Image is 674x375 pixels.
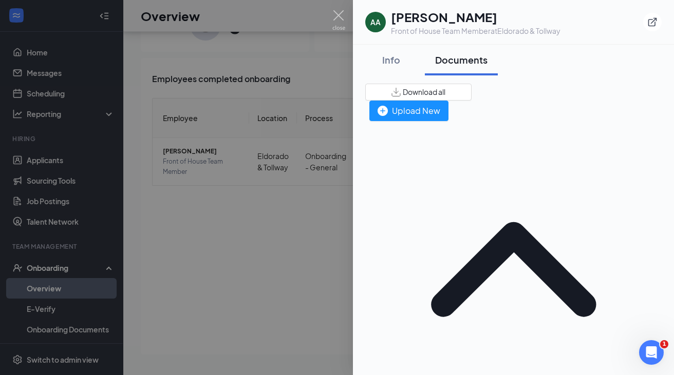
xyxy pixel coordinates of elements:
[403,87,445,97] span: Download all
[391,8,560,26] h1: [PERSON_NAME]
[376,53,406,66] div: Info
[378,104,440,117] div: Upload New
[660,340,668,348] span: 1
[365,84,472,101] button: Download all
[647,17,658,27] svg: ExternalLink
[369,101,448,121] button: Upload New
[643,13,662,31] button: ExternalLink
[391,26,560,36] div: Front of House Team Member at Eldorado & Tollway
[639,340,664,365] iframe: Intercom live chat
[435,53,488,66] div: Documents
[370,17,381,27] div: AA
